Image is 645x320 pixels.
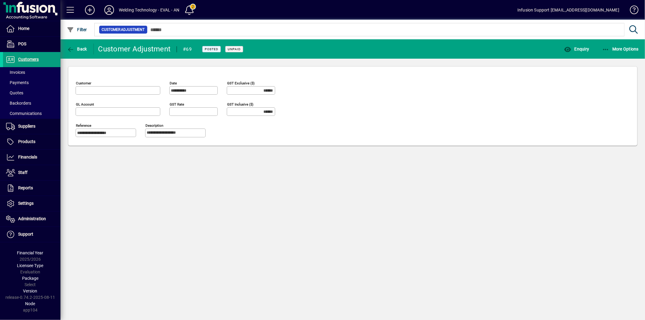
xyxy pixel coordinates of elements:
[65,44,89,54] button: Back
[18,155,37,159] span: Financials
[22,276,38,281] span: Package
[18,139,35,144] span: Products
[18,41,26,46] span: POS
[3,67,60,77] a: Invoices
[18,216,46,221] span: Administration
[6,101,31,106] span: Backorders
[3,211,60,227] a: Administration
[3,88,60,98] a: Quotes
[3,21,60,36] a: Home
[228,47,241,51] span: Unpaid
[3,165,60,180] a: Staff
[18,185,33,190] span: Reports
[3,227,60,242] a: Support
[6,80,29,85] span: Payments
[18,124,35,129] span: Suppliers
[18,232,33,237] span: Support
[18,201,34,206] span: Settings
[205,47,218,51] span: Posted
[517,5,619,15] div: Infusion Support [EMAIL_ADDRESS][DOMAIN_NAME]
[18,57,39,62] span: Customers
[65,24,89,35] button: Filter
[18,170,28,175] span: Staff
[3,119,60,134] a: Suppliers
[183,44,192,54] div: #69
[99,5,119,15] button: Profile
[6,90,23,95] span: Quotes
[3,196,60,211] a: Settings
[6,111,42,116] span: Communications
[60,44,94,54] app-page-header-button: Back
[3,98,60,108] a: Backorders
[25,301,35,306] span: Node
[145,123,163,128] mat-label: Description
[227,102,253,106] mat-label: GST Inclusive ($)
[67,47,87,51] span: Back
[17,263,44,268] span: Licensee Type
[564,47,589,51] span: Enquiry
[3,37,60,52] a: POS
[227,81,255,85] mat-label: GST Exclusive ($)
[3,134,60,149] a: Products
[17,250,44,255] span: Financial Year
[602,47,639,51] span: More Options
[3,77,60,88] a: Payments
[67,27,87,32] span: Filter
[18,26,29,31] span: Home
[6,70,25,75] span: Invoices
[601,44,640,54] button: More Options
[170,81,177,85] mat-label: Date
[102,27,145,33] span: Customer Adjustment
[76,102,94,106] mat-label: GL Account
[625,1,637,21] a: Knowledge Base
[562,44,591,54] button: Enquiry
[3,181,60,196] a: Reports
[76,123,91,128] mat-label: Reference
[80,5,99,15] button: Add
[3,108,60,119] a: Communications
[3,150,60,165] a: Financials
[76,81,91,85] mat-label: Customer
[119,5,179,15] div: Welding Technology - EVAL - AN
[23,289,37,293] span: Version
[170,102,184,106] mat-label: GST rate
[98,44,171,54] div: Customer Adjustment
